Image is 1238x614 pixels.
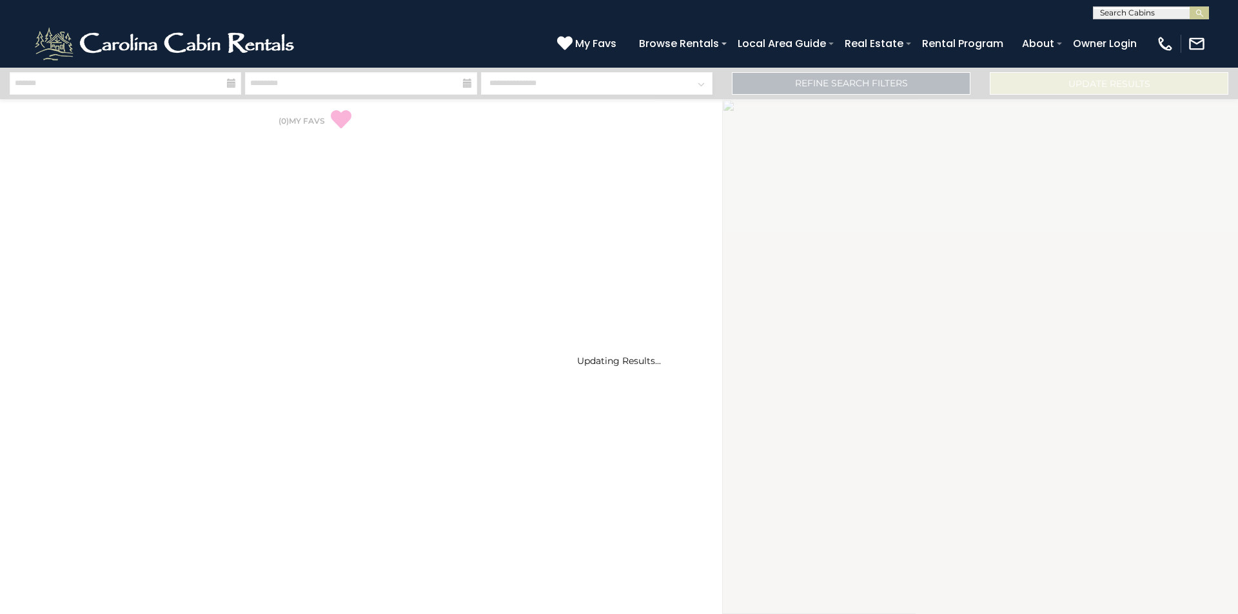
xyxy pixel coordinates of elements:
a: Local Area Guide [731,32,832,55]
img: mail-regular-white.png [1188,35,1206,53]
a: My Favs [557,35,620,52]
img: White-1-2.png [32,24,300,63]
span: My Favs [575,35,616,52]
a: About [1016,32,1061,55]
a: Rental Program [916,32,1010,55]
a: Real Estate [838,32,910,55]
a: Owner Login [1066,32,1143,55]
a: Browse Rentals [633,32,725,55]
img: phone-regular-white.png [1156,35,1174,53]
